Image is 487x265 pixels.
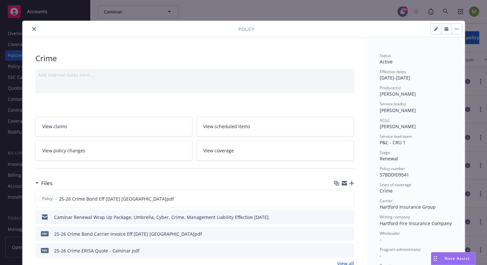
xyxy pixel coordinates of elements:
span: - [380,236,381,242]
span: Producer(s) [380,85,401,90]
button: Nova Assist [431,252,475,265]
span: Hartford Insurance Group [380,204,436,210]
div: Drag to move [431,252,439,265]
button: download file [335,195,340,202]
div: [DATE] - [DATE] [380,69,452,81]
span: Status [380,53,391,58]
button: preview file [346,214,351,221]
button: download file [335,214,340,221]
button: preview file [346,247,351,254]
button: preview file [346,231,351,237]
span: Effective dates [380,69,406,74]
span: View coverage [203,147,234,154]
span: Writing company [380,214,410,220]
div: Caminar Renewal Wrap Up Package, Umbrella, Cyber, Crime, Management Liability Effective [DATE]. [54,214,270,221]
span: View policy changes [42,147,85,154]
div: Add internal notes here... [38,71,351,78]
a: View coverage [196,140,354,161]
span: Policy [41,196,54,202]
span: Carrier [380,198,393,203]
span: Lines of coverage [380,182,411,187]
a: View scheduled items [196,116,354,137]
h3: Files [41,179,53,187]
span: P&C - CRU 1 [380,139,406,146]
div: 25-26 Crime Bond Carrier Invoice Eff [DATE] [GEOGRAPHIC_DATA]pdf [54,231,202,237]
span: [PERSON_NAME] [380,107,416,113]
span: Service lead team [380,134,412,139]
div: Crime [35,53,354,64]
span: Nova Assist [444,256,470,261]
button: download file [335,247,340,254]
span: pdf [41,248,49,253]
span: View claims [42,123,67,130]
span: Service lead(s) [380,101,406,107]
div: 25-26 Crime ERISA Quote - Caminar.pdf [54,247,139,254]
span: View scheduled items [203,123,250,130]
span: AC(s) [380,118,389,123]
span: pdf [41,231,49,236]
a: View claims [35,116,193,137]
span: [PERSON_NAME] [380,91,416,97]
button: preview file [345,195,351,202]
div: Files [35,179,53,187]
button: download file [335,231,340,237]
span: - [380,252,381,259]
span: Policy [238,26,254,33]
span: 25-26 Crime Bond Eff [DATE] [GEOGRAPHIC_DATA]pdf [59,195,174,202]
span: Policy number [380,166,405,171]
a: View policy changes [35,140,193,161]
span: Renewal [380,156,398,162]
span: Crime [380,188,393,194]
span: Hartford Fire Insurance Company [380,220,452,226]
span: Active [380,59,393,65]
span: Program administrator [380,247,421,252]
span: 57BDDID9541 [380,172,409,178]
span: Stage [380,150,390,155]
button: close [30,25,38,33]
span: [PERSON_NAME] [380,123,416,129]
span: Wholesaler [380,231,400,236]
